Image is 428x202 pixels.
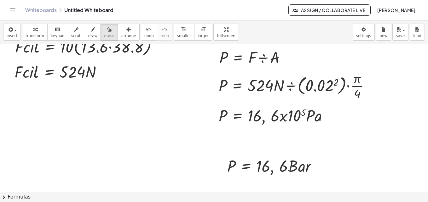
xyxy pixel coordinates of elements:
[294,7,365,13] span: Assign / Collaborate Live
[71,34,82,38] span: scrub
[213,24,239,41] button: fullscreen
[144,34,154,38] span: undo
[379,34,387,38] span: new
[141,24,157,41] button: undoundo
[25,7,57,13] a: Whiteboards
[51,34,65,38] span: keypad
[377,7,415,13] span: [PERSON_NAME]
[410,24,425,41] button: load
[174,24,194,41] button: format_sizesmaller
[288,4,371,16] button: Assign / Collaborate Live
[392,24,408,41] button: save
[104,34,114,38] span: erase
[121,34,136,38] span: arrange
[85,24,101,41] button: draw
[47,24,68,41] button: keyboardkeypad
[162,26,168,33] i: redo
[101,24,118,41] button: erase
[200,26,206,33] i: format_size
[8,5,18,15] button: Toggle navigation
[194,24,212,41] button: format_sizelarger
[157,24,172,41] button: redoredo
[353,24,375,41] button: settings
[217,34,235,38] span: fullscreen
[181,26,187,33] i: format_size
[376,24,391,41] button: new
[26,34,44,38] span: transform
[146,26,152,33] i: undo
[160,34,169,38] span: redo
[198,34,209,38] span: larger
[3,24,21,41] button: insert
[68,24,85,41] button: scrub
[356,34,371,38] span: settings
[413,34,421,38] span: load
[396,34,405,38] span: save
[88,34,98,38] span: draw
[118,24,140,41] button: arrange
[177,34,191,38] span: smaller
[55,26,61,33] i: keyboard
[22,24,48,41] button: transform
[372,4,420,16] button: [PERSON_NAME]
[7,34,17,38] span: insert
